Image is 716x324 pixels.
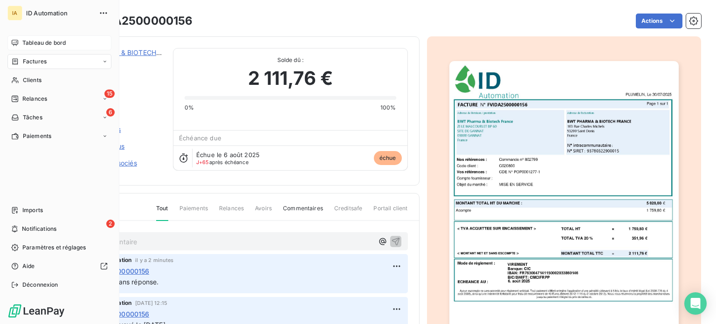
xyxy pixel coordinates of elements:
[219,204,244,220] span: Relances
[23,76,41,84] span: Clients
[179,134,221,142] span: Échéance due
[22,206,43,214] span: Imports
[334,204,363,220] span: Creditsafe
[374,151,402,165] span: échue
[22,39,66,47] span: Tableau de bord
[196,151,260,159] span: Échue le 6 août 2025
[23,57,47,66] span: Factures
[248,64,333,92] span: 2 111,76 €
[636,14,682,28] button: Actions
[23,113,42,122] span: Tâches
[196,159,209,165] span: J+65
[135,300,167,306] span: [DATE] 12:15
[22,262,35,270] span: Aide
[22,243,86,252] span: Paramètres et réglages
[22,281,58,289] span: Déconnexion
[185,56,396,64] span: Solde dû :
[135,257,173,263] span: il y a 2 minutes
[87,13,193,29] h3: FVIDA2500000156
[380,103,396,112] span: 100%
[7,303,65,318] img: Logo LeanPay
[22,95,47,103] span: Relances
[26,9,93,17] span: ID Automation
[179,204,208,220] span: Paiements
[7,259,111,274] a: Aide
[89,266,149,276] span: FVIDA2500000156
[185,103,194,112] span: 0%
[22,225,56,233] span: Notifications
[684,292,707,315] div: Open Intercom Messenger
[7,6,22,21] div: IA
[73,48,226,56] a: BWT PHARMA & BIOTECH [GEOGRAPHIC_DATA]
[255,204,272,220] span: Avoirs
[373,204,407,220] span: Portail client
[23,132,51,140] span: Paiements
[156,204,168,221] span: Tout
[104,90,115,98] span: 15
[106,220,115,228] span: 2
[106,108,115,117] span: 6
[89,309,149,319] span: FVIDA2500000156
[196,159,248,165] span: après échéance
[283,204,323,220] span: Commentaires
